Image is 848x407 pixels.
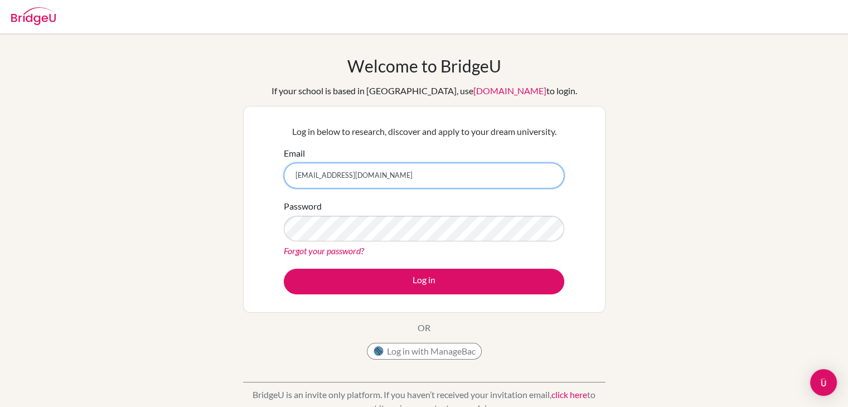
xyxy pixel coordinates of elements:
a: [DOMAIN_NAME] [473,85,546,96]
div: If your school is based in [GEOGRAPHIC_DATA], use to login. [272,84,577,98]
button: Log in [284,269,564,294]
div: Open Intercom Messenger [810,369,837,396]
h1: Welcome to BridgeU [347,56,501,76]
label: Email [284,147,305,160]
p: Log in below to research, discover and apply to your dream university. [284,125,564,138]
label: Password [284,200,322,213]
img: Bridge-U [11,7,56,25]
button: Log in with ManageBac [367,343,482,360]
p: OR [418,321,430,335]
a: click here [551,389,587,400]
a: Forgot your password? [284,245,364,256]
